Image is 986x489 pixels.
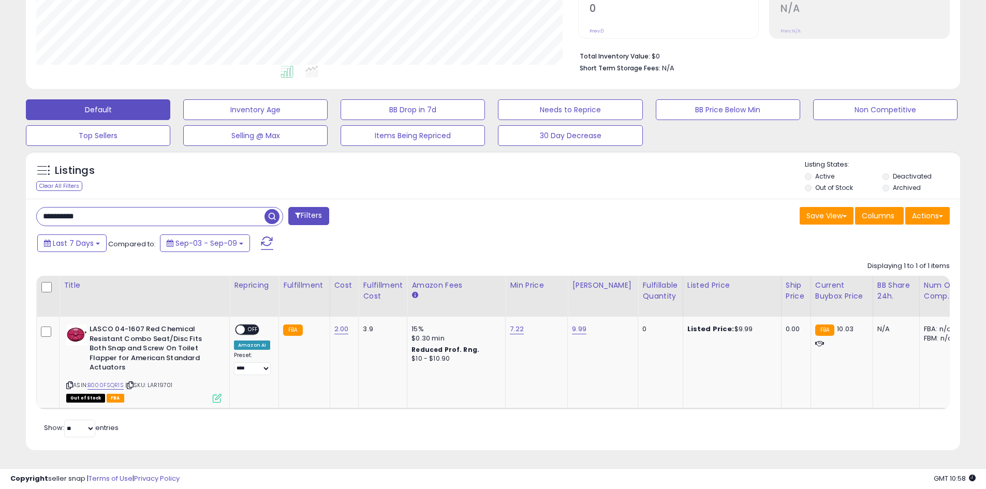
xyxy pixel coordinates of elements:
h2: N/A [781,3,949,17]
span: 10.03 [837,324,853,334]
div: $0.30 min [411,334,497,343]
button: Columns [855,207,904,225]
label: Out of Stock [815,183,853,192]
button: Top Sellers [26,125,170,146]
button: Items Being Repriced [341,125,485,146]
span: Compared to: [108,239,156,249]
div: [PERSON_NAME] [572,280,634,291]
a: 7.22 [510,324,524,334]
a: Privacy Policy [134,473,180,483]
a: Terms of Use [89,473,133,483]
div: FBA: n/a [924,324,958,334]
button: BB Drop in 7d [341,99,485,120]
span: | SKU: LAR19701 [125,381,173,389]
div: seller snap | | [10,474,180,484]
span: Sep-03 - Sep-09 [175,238,237,248]
small: Prev: N/A [781,28,801,34]
button: Selling @ Max [183,125,328,146]
a: 2.00 [334,324,349,334]
span: OFF [245,325,261,334]
div: $10 - $10.90 [411,354,497,363]
a: B000FSQR1S [87,381,124,390]
small: Amazon Fees. [411,291,418,300]
div: Title [64,280,225,291]
span: Columns [862,211,894,221]
img: 4121hiS8dlL._SL40_.jpg [66,324,87,345]
small: Prev: 0 [590,28,604,34]
small: FBA [815,324,834,336]
span: Show: entries [44,423,119,433]
div: 0 [642,324,674,334]
label: Deactivated [893,172,932,181]
span: All listings that are currently out of stock and unavailable for purchase on Amazon [66,394,105,403]
div: 3.9 [363,324,399,334]
div: N/A [877,324,911,334]
span: FBA [107,394,124,403]
div: Preset: [234,352,271,375]
button: Filters [288,207,329,225]
b: Listed Price: [687,324,734,334]
div: Clear All Filters [36,181,82,191]
b: LASCO 04-1607 Red Chemical Resistant Combo Seat/Disc Fits Both Snap and Screw On Toilet Flapper f... [90,324,215,375]
div: Repricing [234,280,274,291]
h5: Listings [55,164,95,178]
h2: 0 [590,3,758,17]
div: Ship Price [786,280,806,302]
div: Current Buybox Price [815,280,869,302]
label: Active [815,172,834,181]
div: Amazon Fees [411,280,501,291]
div: Cost [334,280,355,291]
p: Listing States: [805,160,960,170]
div: 0.00 [786,324,803,334]
li: $0 [580,49,942,62]
div: Fulfillment Cost [363,280,403,302]
b: Short Term Storage Fees: [580,64,660,72]
button: 30 Day Decrease [498,125,642,146]
b: Reduced Prof. Rng. [411,345,479,354]
div: Min Price [510,280,563,291]
a: 9.99 [572,324,586,334]
div: Num of Comp. [924,280,962,302]
div: ASIN: [66,324,222,401]
button: Last 7 Days [37,234,107,252]
button: Save View [800,207,853,225]
button: Actions [905,207,950,225]
span: 2025-09-17 10:58 GMT [934,473,976,483]
span: N/A [662,63,674,73]
button: Sep-03 - Sep-09 [160,234,250,252]
button: Inventory Age [183,99,328,120]
div: Amazon AI [234,340,270,350]
button: BB Price Below Min [656,99,800,120]
div: FBM: n/a [924,334,958,343]
button: Default [26,99,170,120]
div: Listed Price [687,280,777,291]
div: Fulfillment [283,280,325,291]
div: 15% [411,324,497,334]
div: Displaying 1 to 1 of 1 items [867,261,950,271]
small: FBA [283,324,302,336]
button: Non Competitive [813,99,958,120]
div: BB Share 24h. [877,280,915,302]
b: Total Inventory Value: [580,52,650,61]
span: Last 7 Days [53,238,94,248]
button: Needs to Reprice [498,99,642,120]
strong: Copyright [10,473,48,483]
div: $9.99 [687,324,773,334]
div: Fulfillable Quantity [642,280,678,302]
label: Archived [893,183,921,192]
